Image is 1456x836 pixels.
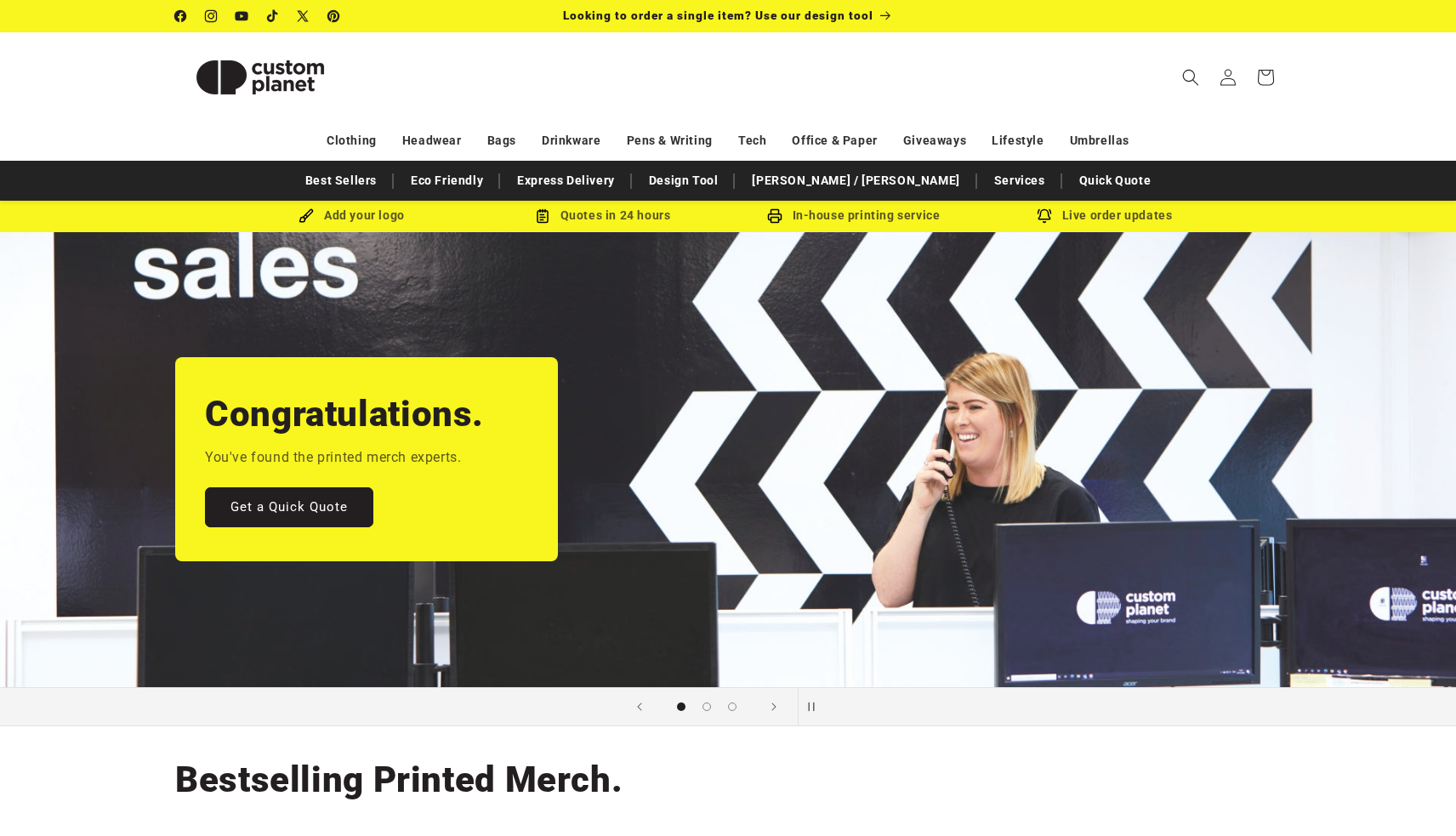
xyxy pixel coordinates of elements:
span: Looking to order a single item? Use our design tool [563,9,873,22]
a: Services [986,166,1054,196]
a: Umbrellas [1070,126,1129,156]
h2: Bestselling Printed Merch. [175,757,623,803]
button: Load slide 1 of 3 [668,694,694,719]
a: Express Delivery [509,166,623,196]
a: Custom Planet [169,32,352,122]
h2: Congratulations. [205,391,484,437]
button: Previous slide [621,688,658,725]
a: Clothing [327,126,377,156]
button: Pause slideshow [798,688,835,725]
a: Lifestyle [992,126,1044,156]
img: Custom Planet [175,39,345,116]
img: Order updates [1037,208,1052,224]
a: Quick Quote [1071,166,1160,196]
img: Brush Icon [299,208,314,224]
a: Giveaways [903,126,966,156]
a: Bags [487,126,516,156]
div: Quotes in 24 hours [477,205,728,226]
a: Pens & Writing [627,126,713,156]
div: Add your logo [226,205,477,226]
div: In-house printing service [728,205,979,226]
a: Drinkware [542,126,600,156]
a: Get a Quick Quote [205,487,373,527]
iframe: Chat Widget [1371,754,1456,836]
a: Tech [738,126,766,156]
a: Office & Paper [792,126,877,156]
img: In-house printing [767,208,782,224]
button: Load slide 2 of 3 [694,694,719,719]
div: Live order updates [979,205,1230,226]
a: [PERSON_NAME] / [PERSON_NAME] [743,166,968,196]
a: Design Tool [640,166,727,196]
a: Headwear [402,126,462,156]
button: Next slide [755,688,793,725]
a: Best Sellers [297,166,385,196]
button: Load slide 3 of 3 [719,694,745,719]
summary: Search [1172,59,1209,96]
img: Order Updates Icon [535,208,550,224]
p: You've found the printed merch experts. [205,446,461,470]
a: Eco Friendly [402,166,492,196]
